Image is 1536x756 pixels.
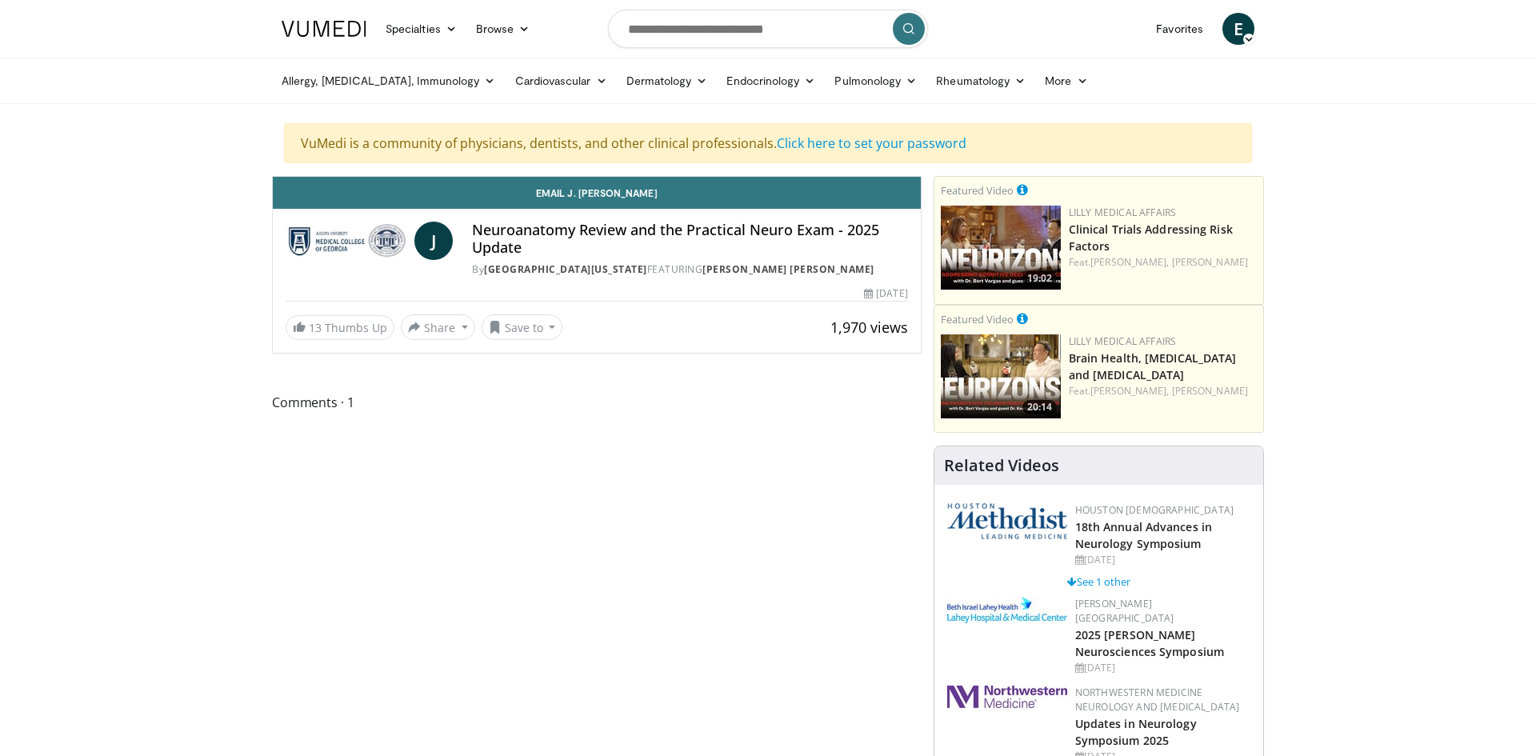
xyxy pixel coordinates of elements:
[1069,384,1257,398] div: Feat.
[941,334,1061,418] img: ca157f26-4c4a-49fd-8611-8e91f7be245d.png.150x105_q85_crop-smart_upscale.jpg
[1172,255,1248,269] a: [PERSON_NAME]
[1069,255,1257,270] div: Feat.
[1075,627,1224,659] a: 2025 [PERSON_NAME] Neurosciences Symposium
[947,503,1067,539] img: 5e4488cc-e109-4a4e-9fd9-73bb9237ee91.png.150x105_q85_autocrop_double_scale_upscale_version-0.2.png
[941,206,1061,290] a: 19:02
[506,65,617,97] a: Cardiovascular
[1069,350,1237,382] a: Brain Health, [MEDICAL_DATA] and [MEDICAL_DATA]
[1075,716,1197,748] a: Updates in Neurology Symposium 2025
[1075,597,1174,625] a: [PERSON_NAME][GEOGRAPHIC_DATA]
[1090,384,1169,398] a: [PERSON_NAME],
[1069,222,1233,254] a: Clinical Trials Addressing Risk Factors
[926,65,1035,97] a: Rheumatology
[286,222,408,260] img: Medical College of Georgia - Augusta University
[777,134,966,152] a: Click here to set your password
[401,314,475,340] button: Share
[830,318,908,337] span: 1,970 views
[1075,661,1250,675] div: [DATE]
[484,262,647,276] a: [GEOGRAPHIC_DATA][US_STATE]
[472,222,907,256] h4: Neuroanatomy Review and the Practical Neuro Exam - 2025 Update
[941,206,1061,290] img: 1541e73f-d457-4c7d-a135-57e066998777.png.150x105_q85_crop-smart_upscale.jpg
[1222,13,1254,45] a: E
[941,183,1014,198] small: Featured Video
[947,686,1067,708] img: 2a462fb6-9365-492a-ac79-3166a6f924d8.png.150x105_q85_autocrop_double_scale_upscale_version-0.2.jpg
[1075,686,1240,714] a: Northwestern Medicine Neurology and [MEDICAL_DATA]
[825,65,926,97] a: Pulmonology
[702,262,874,276] a: [PERSON_NAME] [PERSON_NAME]
[617,65,718,97] a: Dermatology
[284,123,1252,163] div: VuMedi is a community of physicians, dentists, and other clinical professionals.
[472,262,907,277] div: By FEATURING
[717,65,825,97] a: Endocrinology
[941,312,1014,326] small: Featured Video
[272,392,922,413] span: Comments 1
[282,21,366,37] img: VuMedi Logo
[1022,400,1057,414] span: 20:14
[272,65,506,97] a: Allergy, [MEDICAL_DATA], Immunology
[309,320,322,335] span: 13
[1069,334,1177,348] a: Lilly Medical Affairs
[941,334,1061,418] a: 20:14
[1075,553,1250,567] div: [DATE]
[608,10,928,48] input: Search topics, interventions
[947,597,1067,623] img: e7977282-282c-4444-820d-7cc2733560fd.jpg.150x105_q85_autocrop_double_scale_upscale_version-0.2.jpg
[1067,574,1130,589] a: See 1 other
[1035,65,1097,97] a: More
[273,177,921,209] a: Email J. [PERSON_NAME]
[482,314,563,340] button: Save to
[1090,255,1169,269] a: [PERSON_NAME],
[376,13,466,45] a: Specialties
[1146,13,1213,45] a: Favorites
[1069,206,1177,219] a: Lilly Medical Affairs
[944,456,1059,475] h4: Related Videos
[414,222,453,260] a: J
[466,13,540,45] a: Browse
[1172,384,1248,398] a: [PERSON_NAME]
[1075,503,1234,517] a: Houston [DEMOGRAPHIC_DATA]
[286,315,394,340] a: 13 Thumbs Up
[1075,519,1212,551] a: 18th Annual Advances in Neurology Symposium
[1022,271,1057,286] span: 19:02
[864,286,907,301] div: [DATE]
